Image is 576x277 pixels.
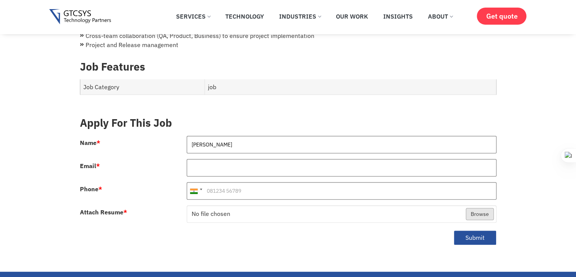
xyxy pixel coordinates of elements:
a: Services [170,8,216,25]
h3: Job Features [80,60,496,73]
div: India (भारत): +91 [187,183,204,199]
label: Name [80,140,100,146]
h3: Apply For This Job [80,116,496,129]
span: Get quote [486,12,517,20]
td: job [205,79,496,95]
a: Insights [378,8,418,25]
li: Project and Release management [80,40,496,49]
a: Get quote [477,8,526,25]
label: Email [80,163,100,169]
a: Industries [273,8,326,25]
td: Job Category [80,79,205,95]
label: Attach Resume [80,209,127,215]
input: 081234 56789 [187,182,496,200]
label: Phone [80,186,102,192]
a: Our Work [330,8,374,25]
a: Technology [220,8,270,25]
a: About [422,8,458,25]
button: Submit [454,230,496,245]
li: Cross-team collaboration (QA, Product, Business) to ensure project implementation [80,31,496,40]
img: Gtcsys logo [49,9,111,25]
